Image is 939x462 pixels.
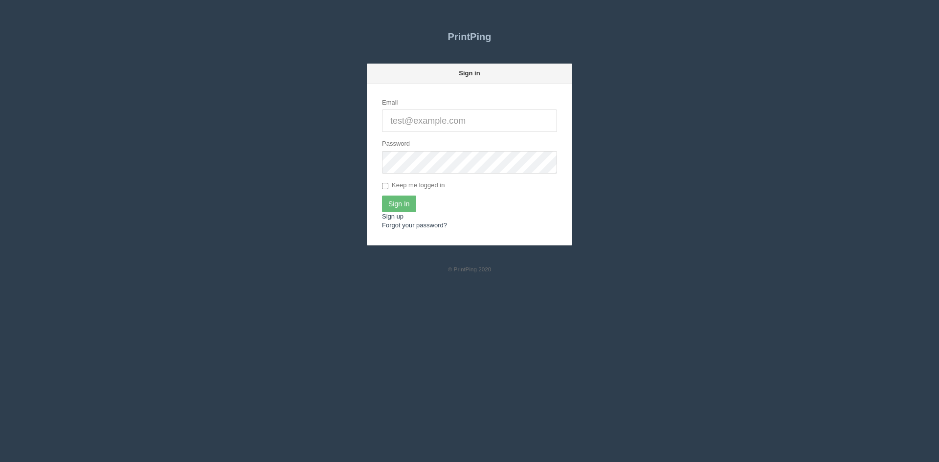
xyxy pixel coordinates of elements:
label: Email [382,98,398,108]
label: Password [382,139,410,149]
strong: Sign in [459,69,480,77]
input: Sign In [382,196,416,212]
label: Keep me logged in [382,181,445,191]
small: © PrintPing 2020 [448,266,492,272]
input: test@example.com [382,110,557,132]
a: PrintPing [367,24,572,49]
a: Sign up [382,213,403,220]
a: Forgot your password? [382,221,447,229]
input: Keep me logged in [382,183,388,189]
